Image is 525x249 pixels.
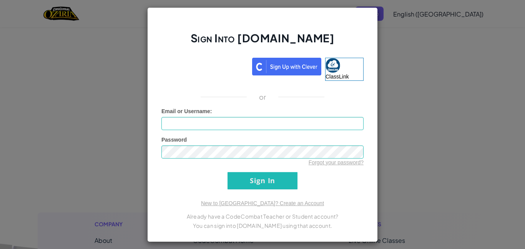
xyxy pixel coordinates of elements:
p: or [259,92,266,102]
input: Sign In [228,172,297,189]
p: Already have a CodeCombat Teacher or Student account? [161,212,364,221]
img: classlink-logo-small.png [326,58,340,73]
a: Forgot your password? [309,159,364,165]
span: Password [161,137,187,143]
img: clever_sso_button@2x.png [252,58,321,75]
span: Email or Username [161,108,210,114]
span: ClassLink [326,74,349,80]
iframe: Sign in with Google Button [158,57,252,74]
label: : [161,107,212,115]
a: New to [GEOGRAPHIC_DATA]? Create an Account [201,200,324,206]
p: You can sign into [DOMAIN_NAME] using that account. [161,221,364,230]
h2: Sign Into [DOMAIN_NAME] [161,31,364,53]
